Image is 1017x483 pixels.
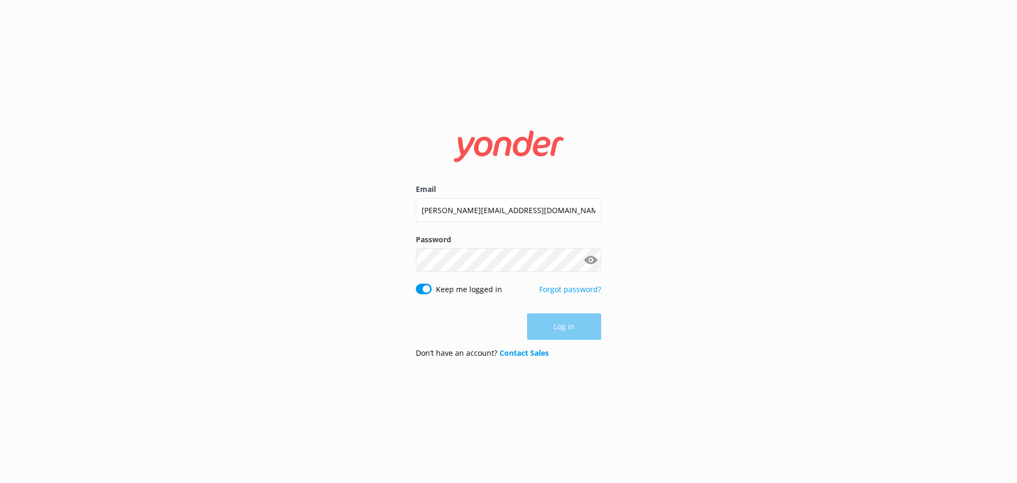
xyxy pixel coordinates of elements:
[416,347,549,359] p: Don’t have an account?
[416,198,601,222] input: user@emailaddress.com
[580,250,601,271] button: Show password
[416,183,601,195] label: Email
[499,348,549,358] a: Contact Sales
[416,234,601,245] label: Password
[539,284,601,294] a: Forgot password?
[436,284,502,295] label: Keep me logged in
